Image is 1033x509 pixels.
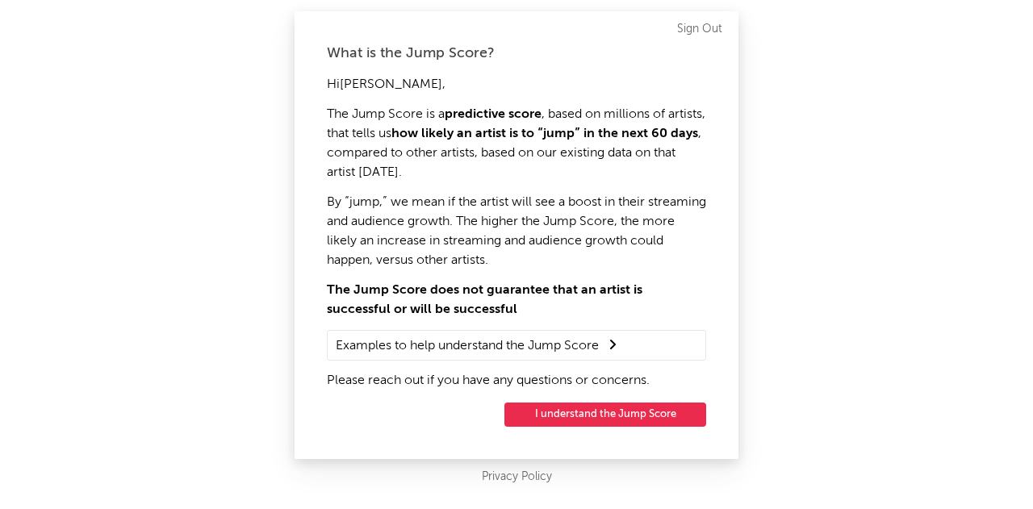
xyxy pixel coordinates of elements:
[327,44,706,63] div: What is the Jump Score?
[504,403,706,427] button: I understand the Jump Score
[327,371,706,390] p: Please reach out if you have any questions or concerns.
[677,19,722,39] a: Sign Out
[327,105,706,182] p: The Jump Score is a , based on millions of artists, that tells us , compared to other artists, ba...
[445,108,542,121] strong: predictive score
[336,335,697,356] summary: Examples to help understand the Jump Score
[327,75,706,94] p: Hi [PERSON_NAME] ,
[327,193,706,270] p: By “jump,” we mean if the artist will see a boost in their streaming and audience growth. The hig...
[482,467,552,487] a: Privacy Policy
[391,127,698,140] strong: how likely an artist is to “jump” in the next 60 days
[327,284,642,316] strong: The Jump Score does not guarantee that an artist is successful or will be successful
